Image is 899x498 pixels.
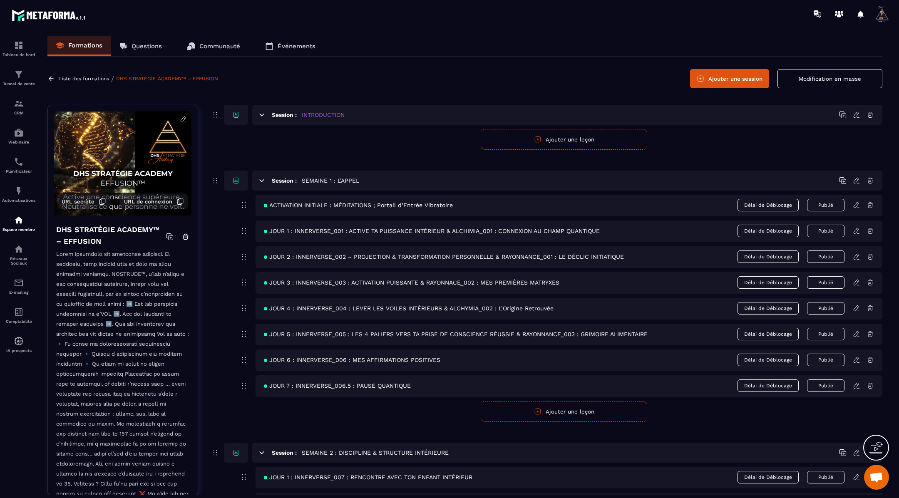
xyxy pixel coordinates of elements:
span: URL secrète [62,198,94,205]
img: social-network [14,244,24,254]
span: Délai de Déblocage [738,276,799,289]
span: JOUR 6 : INNERVERSE_006 : MES AFFIRMATIONS POSITIVES [264,357,440,363]
span: Délai de Déblocage [738,302,799,315]
img: formation [14,69,24,79]
span: JOUR 1 : INNERVERSE_001 : ACTIVE TA PUISSANCE INTÉRIEUR & ALCHIMIA_001 : CONNEXION AU CHAMP QUANT... [264,228,600,234]
img: formation [14,40,24,50]
span: / [111,75,114,83]
span: JOUR 2 : INNERVERSE_002 – PROJECTION & TRANSFORMATION PERSONNELLE & RAYONNANCE_001 : LE DÉCLIC IN... [264,253,624,260]
button: Publié [807,354,844,366]
span: Délai de Déblocage [738,471,799,483]
span: Délai de Déblocage [738,225,799,237]
a: formationformationCRM [2,92,35,121]
span: JOUR 7 : INNERVERSE_006.5 : PAUSE QUANTIQUE [264,382,411,389]
img: scheduler [14,157,24,167]
button: Publié [807,199,844,211]
p: Communauté [199,42,240,50]
h5: INTRODUCTION [302,111,345,119]
a: automationsautomationsWebinaire [2,121,35,151]
img: formation [14,99,24,109]
button: URL de connexion [120,193,188,209]
button: Publié [807,225,844,237]
p: Comptabilité [2,319,35,324]
p: Formations [68,42,102,49]
button: Ajouter une session [690,69,769,88]
a: formationformationTunnel de vente [2,63,35,92]
a: Ouvrir le chat [864,465,889,490]
span: JOUR 4 : INNERVERSE_004 : LEVER LES VOILES INTÉRIEURS & ALCHYMIA_002 : L’Origine Retrouvée [264,305,554,312]
img: automations [14,336,24,346]
a: Communauté [179,36,248,56]
a: DHS STRATÉGIE ACADEMY™ – EFFUSION [116,76,218,82]
button: Ajouter une leçon [481,129,647,150]
a: Formations [47,36,111,56]
a: social-networksocial-networkRéseaux Sociaux [2,238,35,272]
button: Publié [807,328,844,340]
span: URL de connexion [124,198,172,205]
span: Délai de Déblocage [738,250,799,263]
img: email [14,278,24,288]
p: IA prospects [2,348,35,353]
span: Délai de Déblocage [738,354,799,366]
a: accountantaccountantComptabilité [2,301,35,330]
p: Questions [132,42,162,50]
button: Publié [807,471,844,483]
p: Espace membre [2,227,35,232]
a: schedulerschedulerPlanificateur [2,151,35,180]
a: Événements [257,36,324,56]
a: automationsautomationsEspace membre [2,209,35,238]
img: accountant [14,307,24,317]
span: Délai de Déblocage [738,379,799,392]
a: Questions [111,36,170,56]
p: Planificateur [2,169,35,173]
button: Publié [807,379,844,392]
img: automations [14,215,24,225]
a: formationformationTableau de bord [2,34,35,63]
span: JOUR 5 : INNERVERSE_005 : LES 4 PALIERS VERS TA PRISE DE CONSCIENCE RÉUSSIE & RAYONNANCE_003 : GR... [264,331,648,337]
span: JOUR 3 : INNERVERSE_003 : ACTIVATION PUISSANTE & RAYONNACE_002 : MES PREMIÈRES MATRYXES [264,279,559,286]
p: Tunnel de vente [2,82,35,86]
p: Événements [278,42,315,50]
p: Automatisations [2,198,35,203]
p: Webinaire [2,140,35,144]
h5: SEMAINE 1 : L'APPEL [302,176,359,185]
img: automations [14,128,24,138]
button: URL secrète [57,193,110,209]
p: CRM [2,111,35,115]
span: Délai de Déblocage [738,199,799,211]
span: Délai de Déblocage [738,328,799,340]
p: E-mailing [2,290,35,295]
button: Publié [807,302,844,315]
button: Ajouter une leçon [481,401,647,422]
img: logo [12,7,87,22]
h6: Session : [272,111,297,118]
button: Publié [807,276,844,289]
a: automationsautomationsAutomatisations [2,180,35,209]
img: background [54,111,191,216]
span: JOUR 1 : INNERVERSE_007 : RENCONTRE AVEC TON ENFANT INTÉRIEUR [264,474,472,481]
h6: Session : [272,177,297,184]
button: Publié [807,250,844,263]
p: Réseaux Sociaux [2,256,35,265]
h6: Session : [272,449,297,456]
button: Modification en masse [777,69,882,88]
h5: SEMAINE 2 : DISCIPLINE & STRUCTURE INTÉRIEURE [302,448,449,457]
a: emailemailE-mailing [2,272,35,301]
a: Liste des formations [59,76,109,82]
p: Tableau de bord [2,52,35,57]
h4: DHS STRATÉGIE ACADEMY™ – EFFUSION [56,224,166,247]
img: automations [14,186,24,196]
span: ACTIVATION INITIALE : MÉDITATIONS ; Portail d’Entrée Vibratoire [264,202,453,208]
